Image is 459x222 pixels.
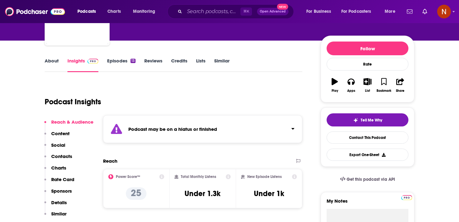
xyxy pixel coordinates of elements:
[327,74,343,96] button: Play
[51,200,67,205] p: Details
[133,7,155,16] span: Monitoring
[185,189,220,198] h3: Under 1.3k
[437,5,451,18] img: User Profile
[254,189,284,198] h3: Under 1k
[51,188,72,194] p: Sponsors
[107,58,136,72] a: Episodes13
[44,188,72,200] button: Sponsors
[437,5,451,18] span: Logged in as AdelNBM
[401,195,412,200] img: Podchaser Pro
[347,177,395,182] span: Get this podcast via API
[327,113,408,126] button: tell me why sparkleTell Me Why
[44,200,67,211] button: Details
[51,153,72,159] p: Contacts
[240,7,252,16] span: ⌘ K
[341,7,371,16] span: For Podcasters
[185,7,240,17] input: Search podcasts, credits, & more...
[171,58,187,72] a: Credits
[116,175,140,179] h2: Power Score™
[45,58,59,72] a: About
[260,10,286,13] span: Open Advanced
[103,115,302,143] section: Click to expand status details
[437,5,451,18] button: Show profile menu
[420,6,430,17] a: Show notifications dropdown
[107,7,121,16] span: Charts
[67,58,98,72] a: InsightsPodchaser Pro
[306,7,331,16] span: For Business
[335,172,400,187] a: Get this podcast via API
[51,165,66,171] p: Charts
[44,142,65,154] button: Social
[128,126,217,132] strong: Podcast may be on a hiatus or finished
[87,59,98,64] img: Podchaser Pro
[327,42,408,55] button: Follow
[103,158,117,164] h2: Reach
[196,58,205,72] a: Lists
[214,58,230,72] a: Similar
[365,89,370,93] div: List
[73,7,104,17] button: open menu
[103,7,125,17] a: Charts
[44,119,93,131] button: Reach & Audience
[401,194,412,200] a: Pro website
[404,6,415,17] a: Show notifications dropdown
[359,74,376,96] button: List
[327,58,408,71] div: Rate
[77,7,96,16] span: Podcasts
[377,89,391,93] div: Bookmark
[44,176,74,188] button: Rate Card
[327,198,408,209] label: My Notes
[361,118,382,123] span: Tell Me Why
[173,4,300,19] div: Search podcasts, credits, & more...
[347,89,355,93] div: Apps
[327,149,408,161] button: Export One-Sheet
[392,74,408,96] button: Share
[376,74,392,96] button: Bookmark
[44,153,72,165] button: Contacts
[51,131,70,136] p: Content
[302,7,339,17] button: open menu
[51,176,74,182] p: Rate Card
[144,58,162,72] a: Reviews
[181,175,216,179] h2: Total Monthly Listens
[51,119,93,125] p: Reach & Audience
[327,131,408,144] a: Contact This Podcast
[277,4,288,10] span: New
[44,165,66,176] button: Charts
[332,89,338,93] div: Play
[129,7,163,17] button: open menu
[44,131,70,142] button: Content
[51,142,65,148] p: Social
[257,8,289,15] button: Open AdvancedNew
[385,7,395,16] span: More
[51,211,67,217] p: Similar
[5,6,65,17] img: Podchaser - Follow, Share and Rate Podcasts
[396,89,404,93] div: Share
[380,7,403,17] button: open menu
[353,118,358,123] img: tell me why sparkle
[126,187,146,200] p: 25
[247,175,282,179] h2: New Episode Listens
[337,7,380,17] button: open menu
[131,59,136,63] div: 13
[45,97,101,106] h1: Podcast Insights
[343,74,359,96] button: Apps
